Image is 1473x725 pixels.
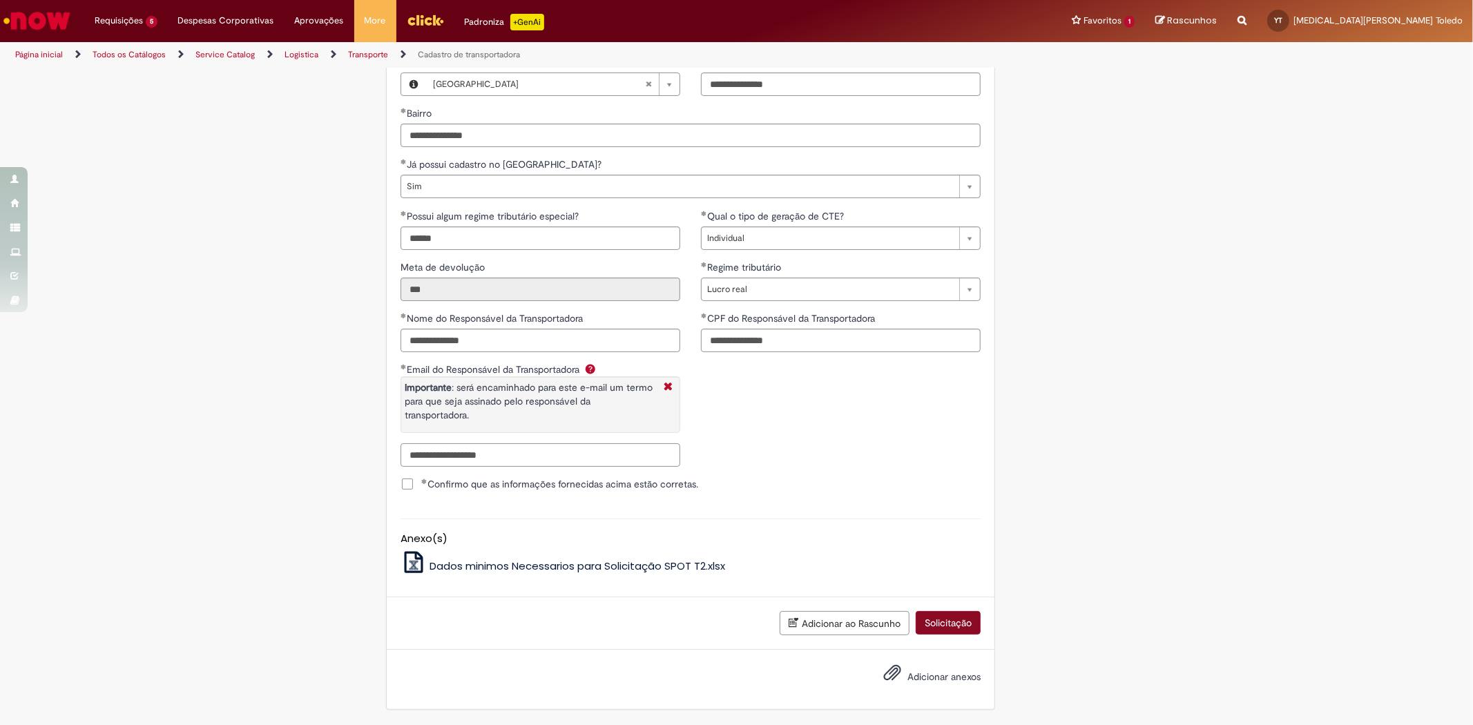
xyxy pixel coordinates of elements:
span: Somente leitura - Meta de devolução [401,261,488,273]
img: click_logo_yellow_360x200.png [407,10,444,30]
ul: Trilhas de página [10,42,972,68]
p: +GenAi [510,14,544,30]
input: CPF do Responsável da Transportadora [701,329,981,352]
span: Dados minimos Necessarios para Solicitação SPOT T2.xlsx [430,559,725,573]
input: Meta de devolução [401,278,680,301]
span: 1 [1124,16,1135,28]
label: Somente leitura - Meta de devolução [401,260,488,274]
strong: Importante [405,381,452,394]
a: Rascunhos [1155,14,1217,28]
input: Endereço [701,72,981,96]
h5: Anexo(s) [401,533,981,545]
button: Adicionar anexos [880,660,905,692]
img: ServiceNow [1,7,73,35]
span: Regime tributário [707,261,784,273]
span: Obrigatório Preenchido [401,364,407,369]
a: [GEOGRAPHIC_DATA]Limpar campo Cidade - UF [426,73,680,95]
a: Service Catalog [195,49,255,60]
button: Solicitação [916,611,981,635]
span: Bairro [407,107,434,119]
button: Adicionar ao Rascunho [780,611,909,635]
span: Favoritos [1084,14,1121,28]
span: Já possui cadastro no [GEOGRAPHIC_DATA]? [407,158,604,171]
span: Sim [407,175,952,197]
span: YT [1274,16,1282,25]
span: Obrigatório Preenchido [401,211,407,216]
span: Qual o tipo de geração de CTE? [707,210,847,222]
a: Logistica [285,49,318,60]
span: Obrigatório Preenchido [401,108,407,113]
span: [MEDICAL_DATA][PERSON_NAME] Toledo [1293,14,1463,26]
span: More [365,14,386,28]
span: Rascunhos [1167,14,1217,27]
a: Página inicial [15,49,63,60]
span: Email do Responsável da Transportadora [407,363,582,376]
a: Transporte [348,49,388,60]
input: Email do Responsável da Transportadora [401,443,680,467]
span: 5 [146,16,157,28]
button: Cidade - UF, Visualizar este registro PETROPOLIS [401,73,426,95]
span: Lucro real [707,278,952,300]
span: Confirmo que as informações fornecidas acima estão corretas. [421,477,698,491]
span: Obrigatório Preenchido [701,262,707,267]
input: Possui algum regime tributário especial? [401,226,680,250]
a: Todos os Catálogos [93,49,166,60]
span: Despesas Corporativas [178,14,274,28]
span: Obrigatório Preenchido [401,159,407,164]
i: Fechar More information Por question_email_responsavel [660,380,676,395]
span: Ajuda para Email do Responsável da Transportadora [582,363,599,374]
span: Adicionar anexos [907,670,981,683]
span: Aprovações [295,14,344,28]
abbr: Limpar campo Cidade - UF [638,73,659,95]
input: Nome do Responsável da Transportadora [401,329,680,352]
span: Requisições [95,14,143,28]
p: : será encaminhado para este e-mail um termo para que seja assinado pelo responsável da transport... [405,380,657,422]
span: Obrigatório Preenchido [401,313,407,318]
a: Cadastro de transportadora [418,49,520,60]
div: Padroniza [465,14,544,30]
span: Obrigatório Preenchido [701,211,707,216]
span: CPF do Responsável da Transportadora [707,312,878,325]
span: Nome do Responsável da Transportadora [407,312,586,325]
input: Bairro [401,124,981,147]
span: [GEOGRAPHIC_DATA] [433,73,645,95]
a: Dados minimos Necessarios para Solicitação SPOT T2.xlsx [401,559,725,573]
span: Possui algum regime tributário especial? [407,210,581,222]
span: Obrigatório Preenchido [701,313,707,318]
span: Individual [707,227,952,249]
span: Obrigatório Preenchido [421,478,427,484]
